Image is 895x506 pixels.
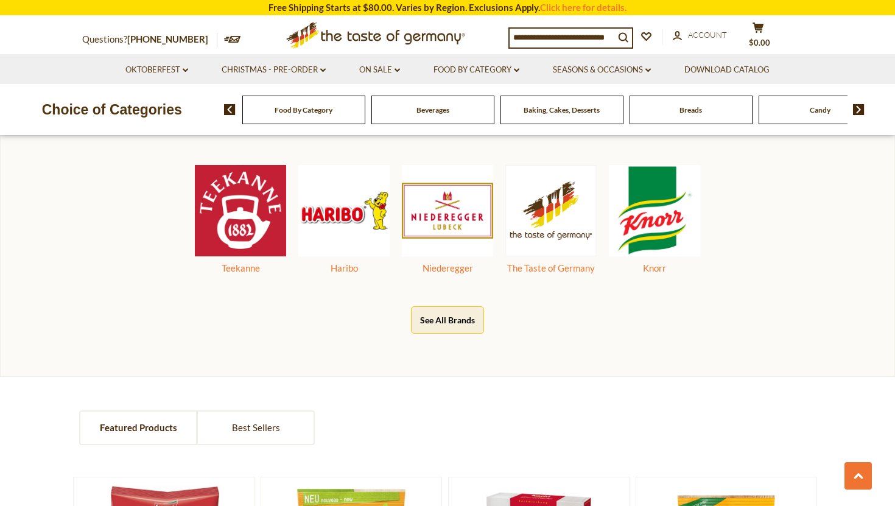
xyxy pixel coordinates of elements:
a: Best Sellers [198,412,314,444]
a: Food By Category [275,105,332,114]
a: On Sale [359,63,400,77]
img: Teekanne [195,165,286,256]
img: previous arrow [224,104,236,115]
a: Knorr [609,247,700,276]
img: next arrow [853,104,865,115]
span: Account [688,30,727,40]
div: Haribo [298,261,390,276]
img: Niederegger [402,165,493,256]
button: See All Brands [411,306,484,334]
a: Teekanne [195,247,286,276]
div: Niederegger [402,261,493,276]
a: Beverages [416,105,449,114]
a: Food By Category [433,63,519,77]
a: Click here for details. [540,2,626,13]
span: $0.00 [749,38,770,47]
a: Haribo [298,247,390,276]
button: $0.00 [740,22,776,52]
img: Haribo [298,165,390,256]
a: Account [673,29,727,42]
a: Featured Products [80,412,196,444]
a: Oktoberfest [125,63,188,77]
a: Niederegger [402,247,493,276]
p: Questions? [82,32,217,47]
a: Christmas - PRE-ORDER [222,63,326,77]
a: The Taste of Germany [505,247,597,276]
a: Candy [810,105,830,114]
div: Knorr [609,261,700,276]
a: [PHONE_NUMBER] [127,33,208,44]
img: The Taste of Germany [505,165,597,256]
div: The Taste of Germany [505,261,597,276]
a: Seasons & Occasions [553,63,651,77]
a: Breads [679,105,702,114]
div: Teekanne [195,261,286,276]
a: Baking, Cakes, Desserts [524,105,600,114]
img: Knorr [609,165,700,256]
a: Download Catalog [684,63,770,77]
